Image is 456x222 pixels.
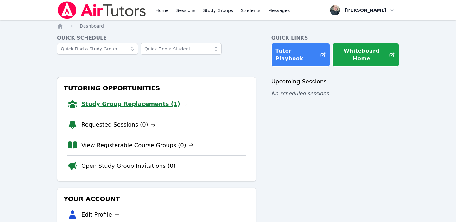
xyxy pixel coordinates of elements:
a: Tutor Playbook [271,43,330,67]
h4: Quick Schedule [57,34,256,42]
a: View Registerable Course Groups (0) [81,141,194,150]
img: Air Tutors [57,1,147,19]
h3: Tutoring Opportunities [62,82,251,94]
a: Dashboard [80,23,104,29]
nav: Breadcrumb [57,23,399,29]
h4: Quick Links [271,34,399,42]
h3: Upcoming Sessions [271,77,399,86]
button: Whiteboard Home [332,43,399,67]
input: Quick Find a Student [141,43,222,55]
a: Study Group Replacements (1) [81,100,188,108]
span: Messages [268,7,290,14]
a: Requested Sessions (0) [81,120,156,129]
span: No scheduled sessions [271,90,329,96]
h3: Your Account [62,193,251,205]
a: Edit Profile [81,210,120,219]
input: Quick Find a Study Group [57,43,138,55]
a: Open Study Group Invitations (0) [81,161,183,170]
